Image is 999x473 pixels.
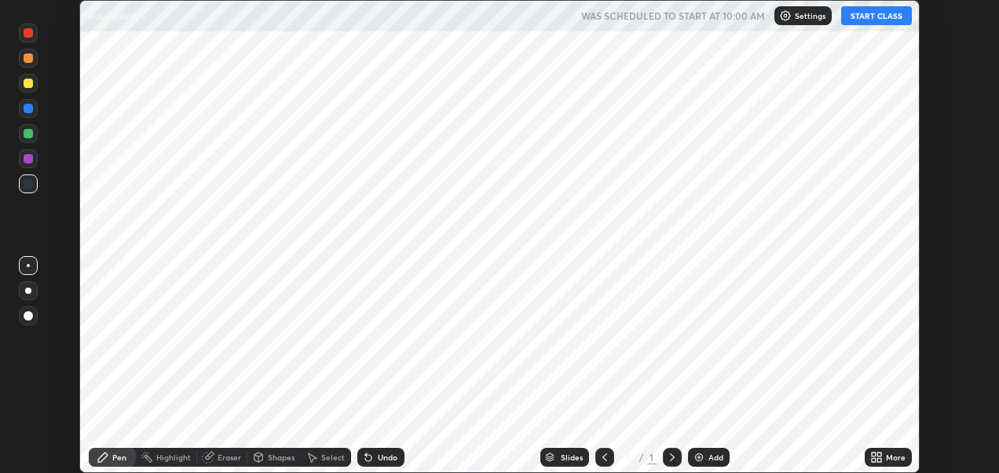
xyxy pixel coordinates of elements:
img: add-slide-button [693,451,705,464]
div: Highlight [156,453,191,461]
div: Undo [378,453,397,461]
div: Shapes [268,453,295,461]
p: Ray Optics -5 [89,9,147,22]
img: class-settings-icons [779,9,792,22]
div: Slides [561,453,583,461]
div: Add [708,453,723,461]
div: 1 [620,453,636,462]
div: Pen [112,453,126,461]
h5: WAS SCHEDULED TO START AT 10:00 AM [581,9,765,23]
button: START CLASS [841,6,912,25]
div: 1 [647,450,657,464]
p: Settings [795,12,825,20]
div: More [886,453,906,461]
div: / [639,453,644,462]
div: Eraser [218,453,241,461]
div: Select [321,453,345,461]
